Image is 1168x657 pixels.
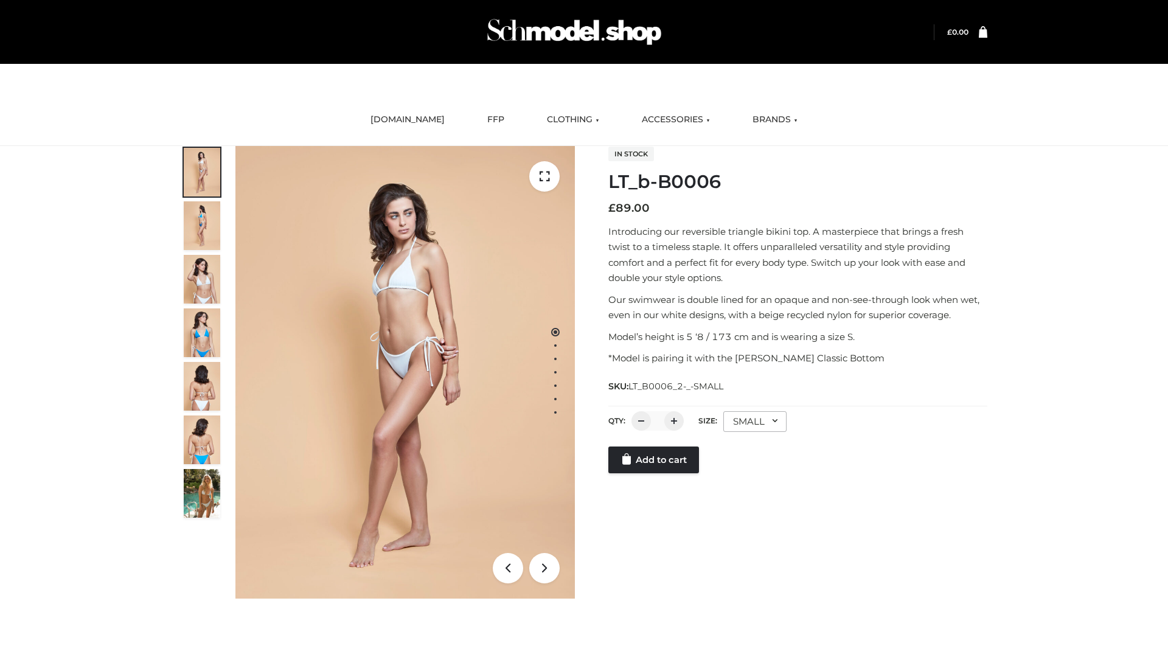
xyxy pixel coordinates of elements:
img: ArielClassicBikiniTop_CloudNine_AzureSky_OW114ECO_8-scaled.jpg [184,415,220,464]
span: £ [947,27,952,36]
img: Schmodel Admin 964 [483,8,666,56]
p: Model’s height is 5 ‘8 / 173 cm and is wearing a size S. [608,329,987,345]
p: Introducing our reversible triangle bikini top. A masterpiece that brings a fresh twist to a time... [608,224,987,286]
p: Our swimwear is double lined for an opaque and non-see-through look when wet, even in our white d... [608,292,987,323]
img: ArielClassicBikiniTop_CloudNine_AzureSky_OW114ECO_3-scaled.jpg [184,255,220,304]
span: In stock [608,147,654,161]
img: ArielClassicBikiniTop_CloudNine_AzureSky_OW114ECO_1-scaled.jpg [184,148,220,196]
div: SMALL [723,411,787,432]
img: ArielClassicBikiniTop_CloudNine_AzureSky_OW114ECO_2-scaled.jpg [184,201,220,250]
a: ACCESSORIES [633,106,719,133]
span: LT_B0006_2-_-SMALL [628,381,723,392]
bdi: 89.00 [608,201,650,215]
img: ArielClassicBikiniTop_CloudNine_AzureSky_OW114ECO_4-scaled.jpg [184,308,220,357]
h1: LT_b-B0006 [608,171,987,193]
a: CLOTHING [538,106,608,133]
img: ArielClassicBikiniTop_CloudNine_AzureSky_OW114ECO_1 [235,146,575,599]
bdi: 0.00 [947,27,968,36]
a: £0.00 [947,27,968,36]
p: *Model is pairing it with the [PERSON_NAME] Classic Bottom [608,350,987,366]
span: SKU: [608,379,725,394]
a: Add to cart [608,447,699,473]
a: [DOMAIN_NAME] [361,106,454,133]
a: FFP [478,106,513,133]
img: ArielClassicBikiniTop_CloudNine_AzureSky_OW114ECO_7-scaled.jpg [184,362,220,411]
label: Size: [698,416,717,425]
label: QTY: [608,416,625,425]
a: BRANDS [743,106,807,133]
img: Arieltop_CloudNine_AzureSky2.jpg [184,469,220,518]
span: £ [608,201,616,215]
